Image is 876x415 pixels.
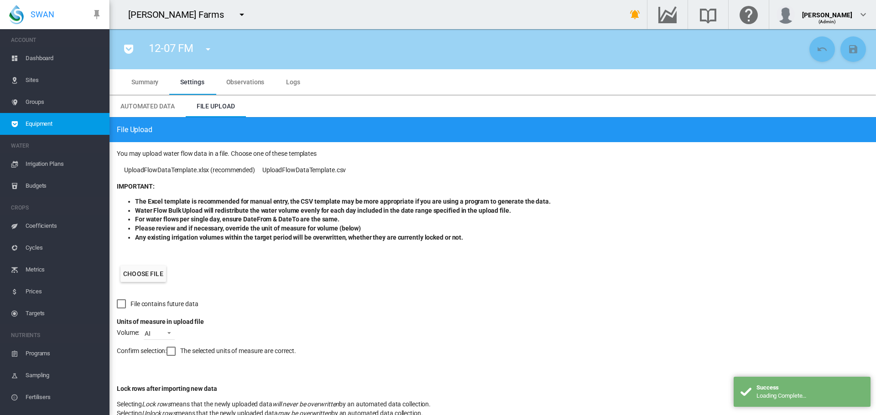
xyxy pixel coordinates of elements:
[199,40,217,58] button: icon-menu-down
[117,182,869,242] div: IMPORTANT:
[203,44,214,55] md-icon: icon-menu-down
[11,200,102,215] span: CROPS
[120,102,175,110] span: Automated Data
[26,175,102,197] span: Budgets
[26,91,102,113] span: Groups
[697,9,719,20] md-icon: Search the knowledge base
[26,69,102,91] span: Sites
[120,40,138,58] button: icon-pocket
[145,330,151,337] div: AI
[26,386,102,408] span: Fertilisers
[117,385,217,392] span: Lock rows after importing new data
[11,328,102,343] span: NUTRIENTS
[124,166,255,175] a: UploadFlowDataTemplate.xlsx (recommended)
[26,259,102,281] span: Metrics
[738,9,760,20] md-icon: Click here for help
[226,78,265,86] span: Observations
[848,44,859,55] md-icon: icon-content-save
[777,5,795,24] img: profile.jpg
[197,102,235,110] span: File Upload
[91,9,102,20] md-icon: icon-pin
[117,149,869,159] div: You may upload water flow data in a file. Choose one of these templates
[135,215,869,224] li: For water flows per single day, ensure DateFrom & DateTo are the same.
[26,302,102,324] span: Targets
[657,9,678,20] md-icon: Go to the Data Hub
[11,33,102,47] span: ACCOUNT
[819,19,836,24] span: (Admin)
[840,36,866,62] button: Save Changes
[131,78,158,86] span: Summary
[26,364,102,386] span: Sampling
[272,400,339,408] em: will never be overwritten
[31,9,54,20] span: SWAN
[128,8,232,21] div: [PERSON_NAME] Farms
[135,206,869,215] li: Water Flow Bulk Upload will redistribute the water volume evenly for each day included in the dat...
[26,215,102,237] span: Coefficients
[135,233,869,242] li: Any existing irrigation volumes within the target period will be overwritten, whether they are cu...
[120,266,166,282] label: Choose file
[626,5,644,24] button: icon-bell-ring
[117,400,431,408] span: Selecting means that the newly uploaded data by an automated data collection.
[117,318,204,325] b: Units of measure in upload file
[802,7,852,16] div: [PERSON_NAME]
[286,78,300,86] span: Logs
[26,47,102,69] span: Dashboard
[26,343,102,364] span: Programs
[809,36,835,62] button: Cancel Changes
[26,153,102,175] span: Irrigation Plans
[123,44,134,55] md-icon: icon-pocket
[756,384,864,392] div: Success
[117,328,144,338] span: Volume:
[858,9,869,20] md-icon: icon-chevron-down
[135,224,869,233] li: Please review and if necessary, override the unit of measure for volume (below)
[817,44,828,55] md-icon: icon-undo
[117,299,198,308] md-checkbox: File contains future data
[233,5,251,24] button: icon-menu-down
[26,237,102,259] span: Cycles
[734,377,871,407] div: Success Loading Complete...
[117,340,869,370] div: Confirm selection: The selected units of measure are correct.
[117,125,152,135] span: File Upload
[236,9,247,20] md-icon: icon-menu-down
[11,138,102,153] span: WATER
[130,300,198,309] div: File contains future data
[9,5,24,24] img: SWAN-Landscape-Logo-Colour-drop.png
[26,281,102,302] span: Prices
[135,197,869,206] li: The Excel template is recommended for manual entry, the CSV template may be more appropriate if y...
[262,166,360,175] a: UploadFlowDataTemplate.csv
[630,9,641,20] md-icon: icon-bell-ring
[180,78,204,86] span: Settings
[142,400,171,408] em: Lock rows
[149,42,193,55] span: 12-07 FM
[26,113,102,135] span: Equipment
[756,392,864,400] div: Loading Complete...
